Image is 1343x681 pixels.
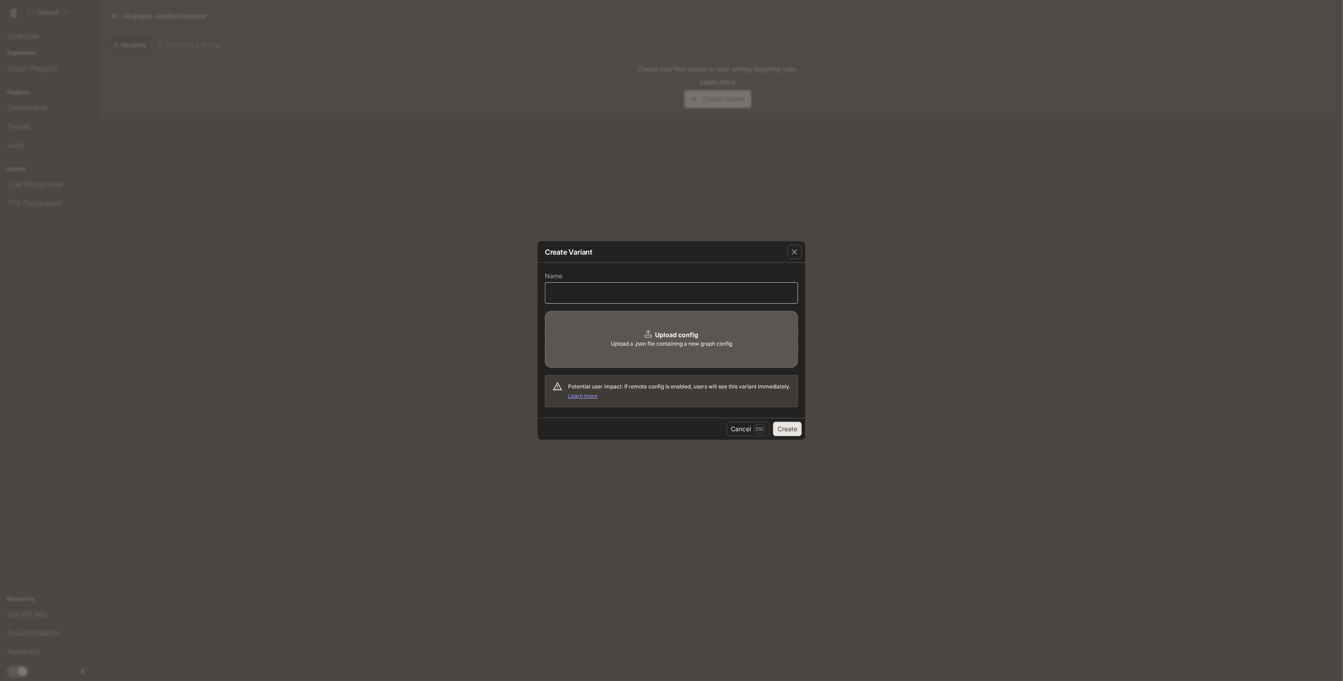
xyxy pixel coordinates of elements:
b: Upload config [655,331,699,338]
span: Upload a .json file containing a new graph config [611,339,732,348]
a: Learn more [568,392,597,399]
p: Create Variant [545,247,593,257]
span: Potential user impact: If remote config is enabled, users will see this variant immediately. [568,383,790,399]
button: CancelEsc [727,422,770,436]
button: Create [773,422,802,436]
p: Name [545,273,562,279]
p: Esc [754,424,766,434]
